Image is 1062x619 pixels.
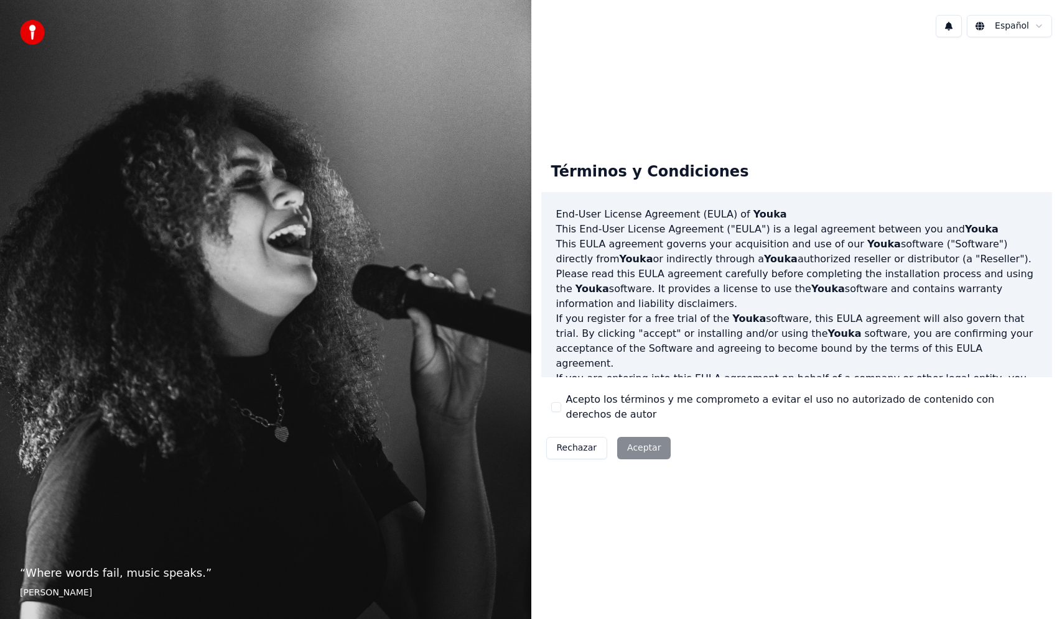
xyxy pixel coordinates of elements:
[619,253,653,265] span: Youka
[556,207,1038,222] h3: End-User License Agreement (EULA) of
[556,311,1038,371] p: If you register for a free trial of the software, this EULA agreement will also govern that trial...
[546,437,608,459] button: Rechazar
[566,392,1043,422] label: Acepto los términos y me comprometo a evitar el uso no autorizado de contenido con derechos de autor
[965,223,999,235] span: Youka
[556,267,1038,311] p: Please read this EULA agreement carefully before completing the installation process and using th...
[732,313,766,324] span: Youka
[541,152,759,192] div: Términos y Condiciones
[20,564,511,582] p: “ Where words fail, music speaks. ”
[20,20,45,45] img: youka
[764,253,798,265] span: Youka
[753,208,787,220] span: Youka
[556,222,1038,237] p: This End-User License Agreement ("EULA") is a legal agreement between you and
[827,328,861,339] span: Youka
[867,238,901,250] span: Youka
[556,237,1038,267] p: This EULA agreement governs your acquisition and use of our software ("Software") directly from o...
[575,283,609,295] span: Youka
[811,283,845,295] span: Youka
[20,587,511,599] footer: [PERSON_NAME]
[556,371,1038,446] p: If you are entering into this EULA agreement on behalf of a company or other legal entity, you re...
